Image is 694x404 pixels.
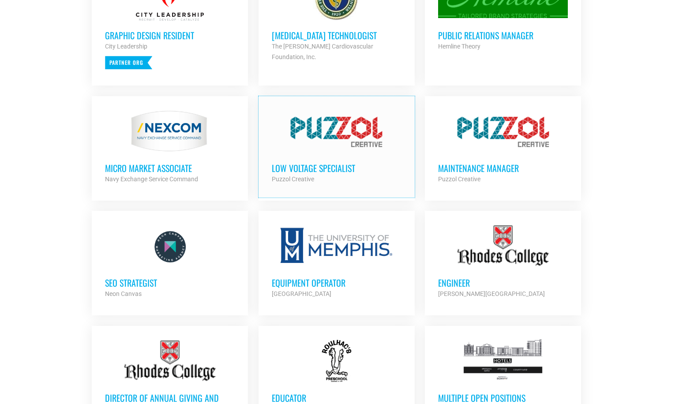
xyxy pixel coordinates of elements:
[272,43,373,60] strong: The [PERSON_NAME] Cardiovascular Foundation, Inc.
[272,392,401,404] h3: Educator
[259,211,415,312] a: Equipment Operator [GEOGRAPHIC_DATA]
[438,290,545,297] strong: [PERSON_NAME][GEOGRAPHIC_DATA]
[105,56,152,69] p: Partner Org
[425,211,581,312] a: Engineer [PERSON_NAME][GEOGRAPHIC_DATA]
[272,277,401,288] h3: Equipment Operator
[438,277,568,288] h3: Engineer
[272,176,314,183] strong: Puzzol Creative
[438,392,568,404] h3: Multiple Open Positions
[105,176,198,183] strong: Navy Exchange Service Command
[105,162,235,174] h3: MICRO MARKET ASSOCIATE
[425,96,581,198] a: Maintenance Manager Puzzol Creative
[438,162,568,174] h3: Maintenance Manager
[438,176,480,183] strong: Puzzol Creative
[92,96,248,198] a: MICRO MARKET ASSOCIATE Navy Exchange Service Command
[259,96,415,198] a: Low Voltage Specialist Puzzol Creative
[272,162,401,174] h3: Low Voltage Specialist
[105,277,235,288] h3: SEO Strategist
[272,30,401,41] h3: [MEDICAL_DATA] Technologist
[92,211,248,312] a: SEO Strategist Neon Canvas
[272,290,331,297] strong: [GEOGRAPHIC_DATA]
[105,43,147,50] strong: City Leadership
[438,30,568,41] h3: Public Relations Manager
[438,43,480,50] strong: Hemline Theory
[105,30,235,41] h3: Graphic Design Resident
[105,290,142,297] strong: Neon Canvas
